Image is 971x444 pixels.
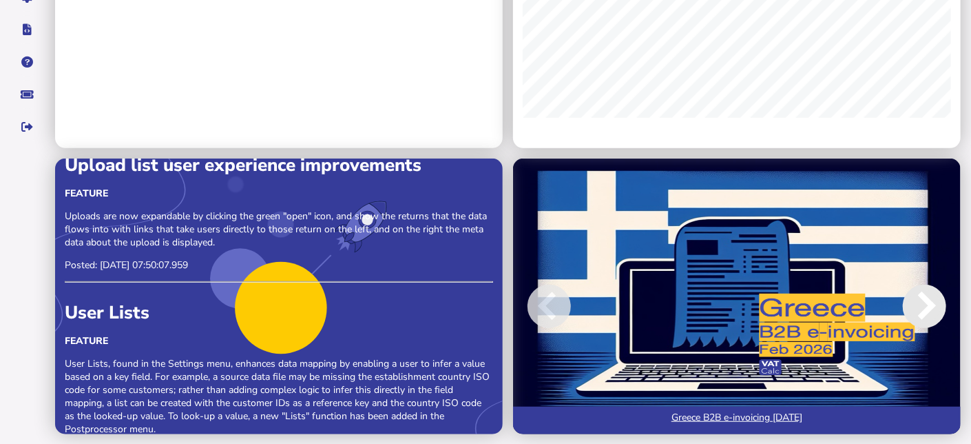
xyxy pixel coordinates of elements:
[65,334,493,347] div: Feature
[513,159,961,434] img: Image for blog post: Greece B2B e-invoicing February 2026
[65,187,493,200] div: Feature
[65,259,493,272] p: Posted: [DATE] 07:50:07.959
[845,168,961,444] button: Next
[13,80,42,109] button: Raise a support ticket
[513,407,961,434] a: Greece B2B e-invoicing [DATE]
[513,168,629,444] button: Previous
[13,48,42,77] button: Help pages
[13,15,42,44] button: Developer hub links
[65,357,493,436] p: User Lists, found in the Settings menu, enhances data mapping by enabling a user to infer a value...
[65,153,493,177] div: Upload list user experience improvements
[65,210,493,249] p: Uploads are now expandable by clicking the green "open" icon, and show the returns that the data ...
[13,112,42,141] button: Sign out
[65,301,493,325] div: User Lists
